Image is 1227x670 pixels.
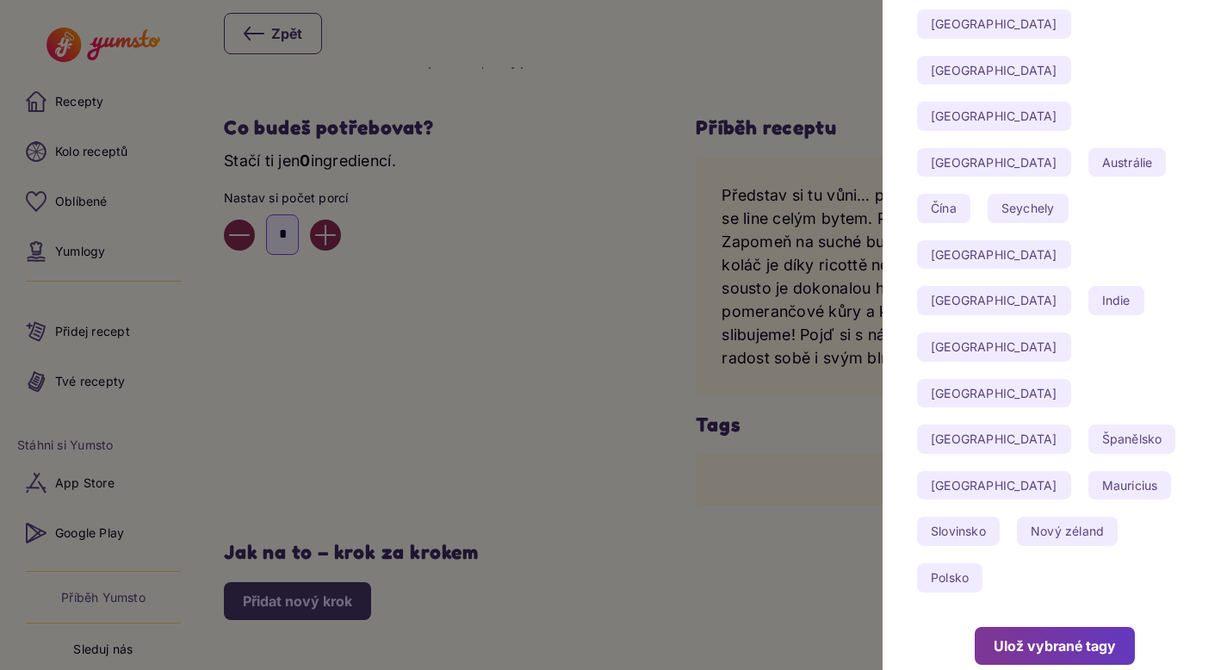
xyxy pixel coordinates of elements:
yumsto-tag: Polsko [917,563,982,592]
yumsto-tag: [GEOGRAPHIC_DATA] [917,332,1071,362]
div: Ulož vybrané tagy [994,636,1116,655]
yumsto-tag: Čína [917,194,970,223]
yumsto-tag: [GEOGRAPHIC_DATA] [917,471,1071,500]
yumsto-tag: [GEOGRAPHIC_DATA] [917,425,1071,454]
yumsto-tag: [GEOGRAPHIC_DATA] [917,148,1071,177]
yumsto-tag: Nový zéland [1017,517,1118,546]
yumsto-tag: Mauricius [1088,471,1172,500]
yumsto-tag: Španělsko [1088,425,1176,454]
yumsto-tag: [GEOGRAPHIC_DATA] [917,240,1071,270]
yumsto-tag: [GEOGRAPHIC_DATA] [917,286,1071,315]
yumsto-tag: Slovinsko [917,517,1000,546]
yumsto-tag: Indie [1088,286,1144,315]
yumsto-tag: [GEOGRAPHIC_DATA] [917,56,1071,85]
yumsto-tag: Seychely [988,194,1069,223]
button: Ulož vybrané tagy [975,627,1135,665]
yumsto-tag: [GEOGRAPHIC_DATA] [917,9,1071,39]
yumsto-tag: [GEOGRAPHIC_DATA] [917,102,1071,131]
yumsto-tag: [GEOGRAPHIC_DATA] [917,379,1071,408]
yumsto-tag: Austrálie [1088,148,1167,177]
